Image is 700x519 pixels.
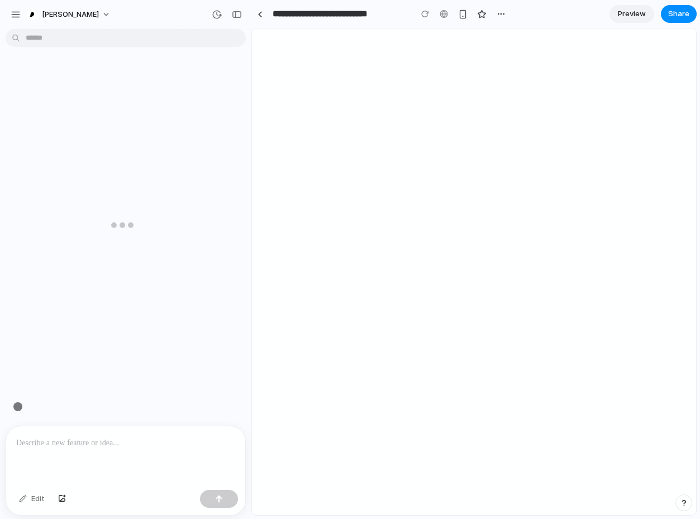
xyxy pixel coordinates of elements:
[618,8,646,20] span: Preview
[661,5,697,23] button: Share
[42,9,99,20] span: [PERSON_NAME]
[22,6,116,23] button: [PERSON_NAME]
[668,8,689,20] span: Share
[609,5,654,23] a: Preview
